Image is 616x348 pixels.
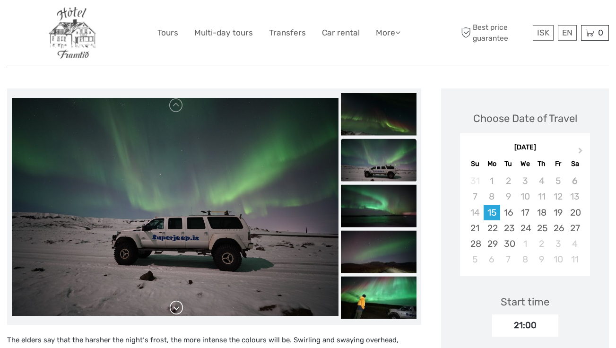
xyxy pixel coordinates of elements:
[460,143,590,153] div: [DATE]
[341,185,416,227] img: 6eb4babb397d4a68a167c28cbf7cb48b_slider_thumbnail.jpeg
[533,157,550,170] div: Th
[566,157,583,170] div: Sa
[484,205,500,220] div: Choose Monday, September 15th, 2025
[566,173,583,189] div: Not available Saturday, September 6th, 2025
[12,98,338,316] img: 35c70f223d09492bb2cd17be22870887_main_slider.jpeg
[533,173,550,189] div: Not available Thursday, September 4th, 2025
[322,26,360,40] a: Car rental
[269,26,306,40] a: Transfers
[484,173,500,189] div: Not available Monday, September 1st, 2025
[194,26,253,40] a: Multi-day tours
[517,173,533,189] div: Not available Wednesday, September 3rd, 2025
[500,236,517,252] div: Choose Tuesday, September 30th, 2025
[566,220,583,236] div: Choose Saturday, September 27th, 2025
[500,252,517,267] div: Choose Tuesday, October 7th, 2025
[467,252,483,267] div: Choose Sunday, October 5th, 2025
[597,28,605,37] span: 0
[500,173,517,189] div: Not available Tuesday, September 2nd, 2025
[517,205,533,220] div: Choose Wednesday, September 17th, 2025
[566,252,583,267] div: Choose Saturday, October 11th, 2025
[376,26,400,40] a: More
[558,25,577,41] div: EN
[341,139,416,182] img: 35c70f223d09492bb2cd17be22870887_slider_thumbnail.jpeg
[157,26,178,40] a: Tours
[550,236,566,252] div: Choose Friday, October 3rd, 2025
[49,7,96,59] img: 910-f9df74e9-f7fa-4472-bb66-bf7f47316bdd_logo_big.jpg
[484,252,500,267] div: Choose Monday, October 6th, 2025
[467,173,483,189] div: Not available Sunday, August 31st, 2025
[500,220,517,236] div: Choose Tuesday, September 23rd, 2025
[341,93,416,136] img: d85b3bf5edf444798c0b90f2a5cc29ea_slider_thumbnail.jpeg
[467,189,483,204] div: Not available Sunday, September 7th, 2025
[467,157,483,170] div: Su
[492,314,558,336] div: 21:00
[484,220,500,236] div: Choose Monday, September 22nd, 2025
[463,173,587,267] div: month 2025-09
[566,189,583,204] div: Not available Saturday, September 13th, 2025
[574,145,589,160] button: Next Month
[459,22,530,43] span: Best price guarantee
[517,189,533,204] div: Not available Wednesday, September 10th, 2025
[500,205,517,220] div: Choose Tuesday, September 16th, 2025
[109,15,120,26] button: Open LiveChat chat widget
[501,295,549,309] div: Start time
[533,220,550,236] div: Choose Thursday, September 25th, 2025
[517,252,533,267] div: Choose Wednesday, October 8th, 2025
[533,252,550,267] div: Choose Thursday, October 9th, 2025
[467,236,483,252] div: Choose Sunday, September 28th, 2025
[500,157,517,170] div: Tu
[537,28,549,37] span: ISK
[550,252,566,267] div: Choose Friday, October 10th, 2025
[566,236,583,252] div: Choose Saturday, October 4th, 2025
[517,236,533,252] div: Choose Wednesday, October 1st, 2025
[341,231,416,273] img: 6c39be3f95b74efca95c0036729f5a30_slider_thumbnail.jpeg
[484,236,500,252] div: Choose Monday, September 29th, 2025
[517,220,533,236] div: Choose Wednesday, September 24th, 2025
[467,220,483,236] div: Choose Sunday, September 21st, 2025
[13,17,107,24] p: We're away right now. Please check back later!
[550,157,566,170] div: Fr
[533,189,550,204] div: Not available Thursday, September 11th, 2025
[533,205,550,220] div: Choose Thursday, September 18th, 2025
[484,157,500,170] div: Mo
[550,173,566,189] div: Not available Friday, September 5th, 2025
[550,205,566,220] div: Choose Friday, September 19th, 2025
[550,189,566,204] div: Not available Friday, September 12th, 2025
[517,157,533,170] div: We
[533,236,550,252] div: Choose Thursday, October 2nd, 2025
[467,205,483,220] div: Not available Sunday, September 14th, 2025
[484,189,500,204] div: Not available Monday, September 8th, 2025
[550,220,566,236] div: Choose Friday, September 26th, 2025
[566,205,583,220] div: Choose Saturday, September 20th, 2025
[473,111,577,126] div: Choose Date of Travel
[500,189,517,204] div: Not available Tuesday, September 9th, 2025
[341,277,416,319] img: 170d56fdb4b940ea9092366999b5f706_slider_thumbnail.jpeg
